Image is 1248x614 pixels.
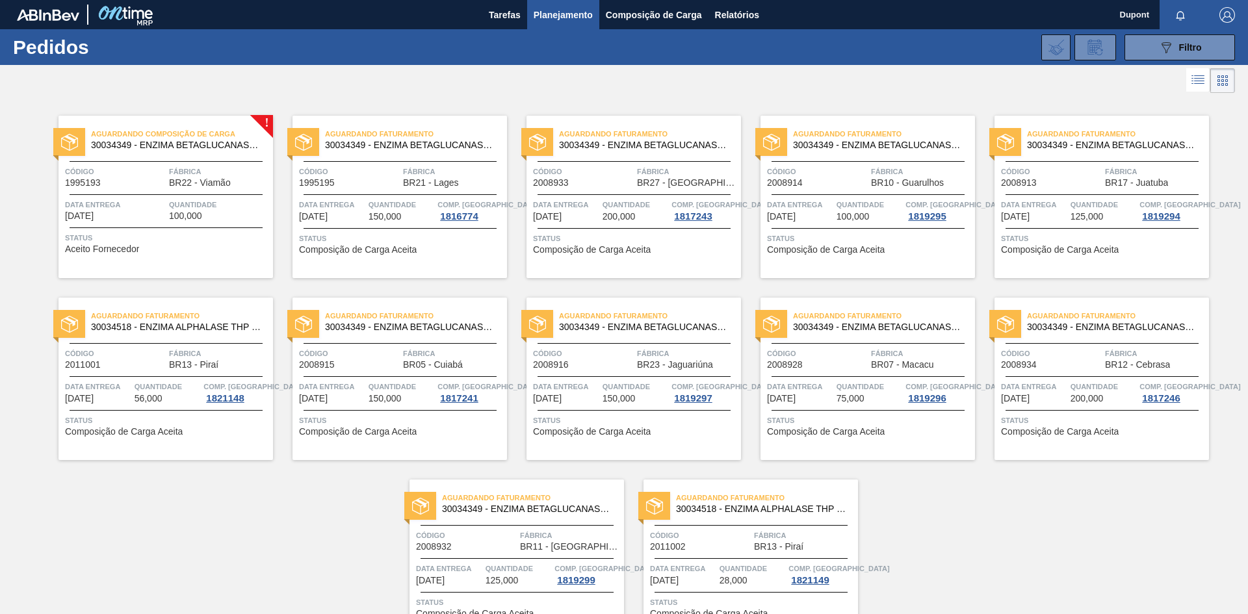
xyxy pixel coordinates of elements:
[412,498,429,515] img: status
[603,198,669,211] span: Quantidade
[637,347,738,360] span: Fábrica
[1001,380,1067,393] span: Data entrega
[1001,360,1037,370] span: 2008934
[1105,360,1170,370] span: BR12 - Cebrasa
[767,178,803,188] span: 2008914
[871,360,933,370] span: BR07 - Macacu
[533,380,599,393] span: Data entrega
[671,211,714,222] div: 1817243
[837,394,864,403] span: 75,000
[767,360,803,370] span: 2008928
[1027,140,1199,150] span: 30034349 - ENZIMA BETAGLUCANASE LAMINEX 5G
[489,7,521,23] span: Tarefas
[650,596,855,609] span: Status
[403,360,463,370] span: BR05 - Cuiabá
[273,116,507,278] a: statusAguardando Faturamento30034349 - ENZIMA BETAGLUCANASE LAMINEX 5GCódigo1995195FábricaBR21 - ...
[1001,232,1206,245] span: Status
[871,347,972,360] span: Fábrica
[299,245,417,255] span: Composição de Carga Aceita
[997,134,1014,151] img: status
[741,116,975,278] a: statusAguardando Faturamento30034349 - ENZIMA BETAGLUCANASE LAMINEX 5GCódigo2008914FábricaBR10 - ...
[905,380,972,403] a: Comp. [GEOGRAPHIC_DATA]1819296
[905,211,948,222] div: 1819295
[975,298,1209,460] a: statusAguardando Faturamento30034349 - ENZIMA BETAGLUCANASE LAMINEX 5GCódigo2008934FábricaBR12 - ...
[871,165,972,178] span: Fábrica
[169,211,202,221] span: 100,000
[39,116,273,278] a: !statusAguardando Composição de Carga30034349 - ENZIMA BETAGLUCANASE LAMINEX 5GCódigo1995193Fábri...
[437,198,504,222] a: Comp. [GEOGRAPHIC_DATA]1816774
[91,127,273,140] span: Aguardando Composição de Carga
[1001,178,1037,188] span: 2008913
[299,414,504,427] span: Status
[533,178,569,188] span: 2008933
[442,491,624,504] span: Aguardando Faturamento
[559,140,731,150] span: 30034349 - ENZIMA BETAGLUCANASE LAMINEX 5G
[767,380,833,393] span: Data entrega
[637,178,738,188] span: BR27 - Nova Minas
[671,380,738,403] a: Comp. [GEOGRAPHIC_DATA]1819297
[554,575,597,585] div: 1819299
[767,212,796,222] span: 22/08/2025
[1179,42,1202,53] span: Filtro
[91,140,263,150] span: 30034349 - ENZIMA BETAGLUCANASE LAMINEX 5G
[1041,34,1071,60] div: Importar Negociações dos Pedidos
[520,542,621,552] span: BR11 - São Luís
[1071,394,1104,403] span: 200,000
[741,298,975,460] a: statusAguardando Faturamento30034349 - ENZIMA BETAGLUCANASE LAMINEX 5GCódigo2008928FábricaBR07 - ...
[905,198,1006,211] span: Comp. Carga
[13,40,207,55] h1: Pedidos
[637,360,713,370] span: BR23 - Jaguariúna
[325,322,497,332] span: 30034349 - ENZIMA BETAGLUCANASE LAMINEX 5G
[767,165,868,178] span: Código
[442,504,614,514] span: 30034349 - ENZIMA BETAGLUCANASE LAMINEX 5G
[1139,380,1206,403] a: Comp. [GEOGRAPHIC_DATA]1817246
[65,231,270,244] span: Status
[754,529,855,542] span: Fábrica
[559,322,731,332] span: 30034349 - ENZIMA BETAGLUCANASE LAMINEX 5G
[1139,380,1240,393] span: Comp. Carga
[905,380,1006,393] span: Comp. Carga
[533,198,599,211] span: Data entrega
[905,198,972,222] a: Comp. [GEOGRAPHIC_DATA]1819295
[767,427,885,437] span: Composição de Carga Aceita
[650,576,679,585] span: 16/09/2025
[767,394,796,403] span: 27/08/2025
[533,360,569,370] span: 2008916
[65,198,166,211] span: Data entrega
[837,212,870,222] span: 100,000
[1105,178,1168,188] span: BR17 - Juatuba
[91,322,263,332] span: 30034518 - ENZIMA ALPHALASE THP 28KG
[1071,380,1137,393] span: Quantidade
[437,211,480,222] div: 1816774
[299,394,328,403] span: 27/08/2025
[671,198,772,211] span: Comp. Carga
[650,542,686,552] span: 2011002
[65,360,101,370] span: 2011001
[299,212,328,222] span: 15/08/2025
[676,504,848,514] span: 30034518 - ENZIMA ALPHALASE THP 28KG
[871,178,944,188] span: BR10 - Guarulhos
[793,140,965,150] span: 30034349 - ENZIMA BETAGLUCANASE LAMINEX 5G
[603,380,669,393] span: Quantidade
[416,576,445,585] span: 04/09/2025
[837,198,903,211] span: Quantidade
[837,380,903,393] span: Quantidade
[720,562,786,575] span: Quantidade
[295,134,312,151] img: status
[767,414,972,427] span: Status
[905,393,948,403] div: 1819296
[65,178,101,188] span: 1995193
[369,212,402,222] span: 150,000
[975,116,1209,278] a: statusAguardando Faturamento30034349 - ENZIMA BETAGLUCANASE LAMINEX 5GCódigo2008913FábricaBR17 - ...
[203,380,304,393] span: Comp. Carga
[767,198,833,211] span: Data entrega
[1001,347,1102,360] span: Código
[650,562,716,575] span: Data entrega
[65,244,139,254] span: Aceito Fornecedor
[65,165,166,178] span: Código
[997,316,1014,333] img: status
[65,394,94,403] span: 26/08/2025
[169,198,270,211] span: Quantidade
[603,394,636,403] span: 150,000
[793,309,975,322] span: Aguardando Faturamento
